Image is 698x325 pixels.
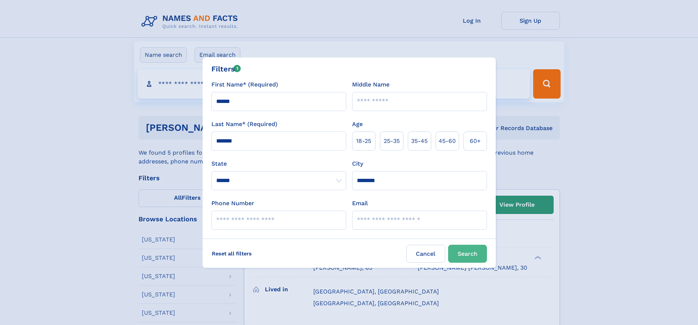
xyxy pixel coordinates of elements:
[211,120,277,129] label: Last Name* (Required)
[352,199,368,208] label: Email
[211,159,346,168] label: State
[439,137,456,145] span: 45‑60
[352,120,363,129] label: Age
[211,80,278,89] label: First Name* (Required)
[470,137,481,145] span: 60+
[352,159,363,168] label: City
[406,245,445,263] label: Cancel
[356,137,371,145] span: 18‑25
[448,245,487,263] button: Search
[384,137,400,145] span: 25‑35
[211,63,241,74] div: Filters
[207,245,256,262] label: Reset all filters
[211,199,254,208] label: Phone Number
[411,137,428,145] span: 35‑45
[352,80,389,89] label: Middle Name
